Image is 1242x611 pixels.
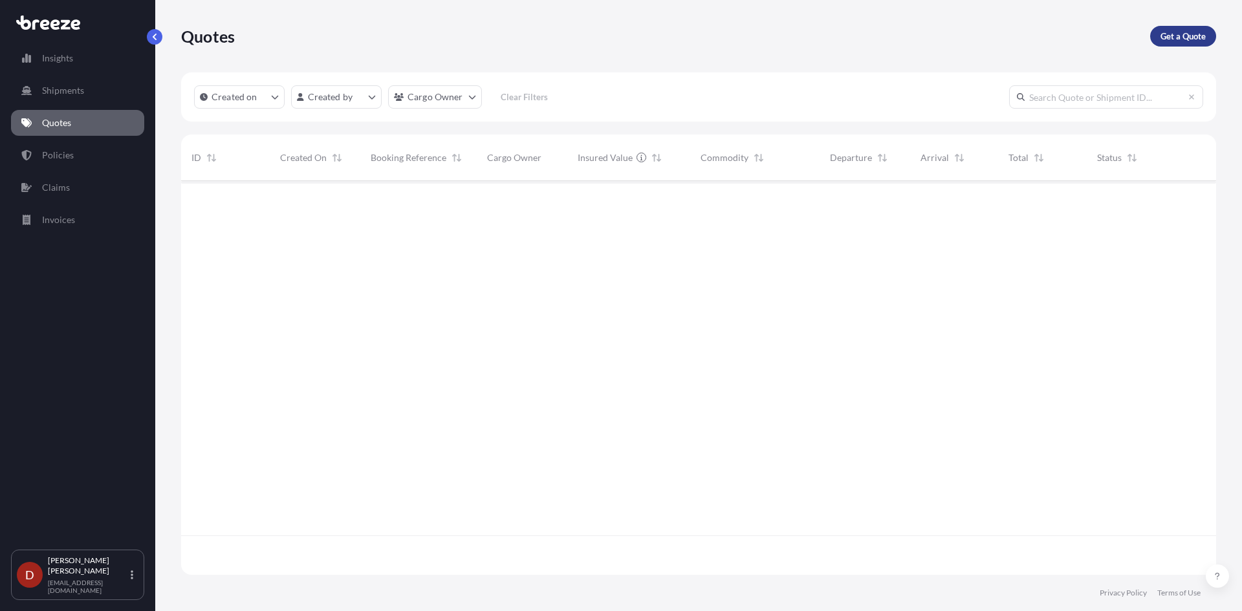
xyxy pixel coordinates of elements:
[952,150,967,166] button: Sort
[291,85,382,109] button: createdBy Filter options
[42,52,73,65] p: Insights
[48,579,128,594] p: [EMAIL_ADDRESS][DOMAIN_NAME]
[487,151,541,164] span: Cargo Owner
[329,150,345,166] button: Sort
[11,142,144,168] a: Policies
[42,149,74,162] p: Policies
[649,150,664,166] button: Sort
[701,151,748,164] span: Commodity
[1097,151,1122,164] span: Status
[875,150,890,166] button: Sort
[11,110,144,136] a: Quotes
[204,150,219,166] button: Sort
[1008,151,1029,164] span: Total
[25,568,34,581] span: D
[11,78,144,103] a: Shipments
[1100,588,1147,598] a: Privacy Policy
[42,84,84,97] p: Shipments
[11,175,144,200] a: Claims
[1157,588,1201,598] a: Terms of Use
[181,26,235,47] p: Quotes
[830,151,872,164] span: Departure
[11,45,144,71] a: Insights
[42,213,75,226] p: Invoices
[449,150,464,166] button: Sort
[42,181,70,194] p: Claims
[501,91,548,103] p: Clear Filters
[371,151,446,164] span: Booking Reference
[1150,26,1216,47] a: Get a Quote
[751,150,767,166] button: Sort
[48,555,128,576] p: [PERSON_NAME] [PERSON_NAME]
[921,151,949,164] span: Arrival
[194,85,285,109] button: createdOn Filter options
[280,151,327,164] span: Created On
[1031,150,1047,166] button: Sort
[488,87,561,107] button: Clear Filters
[11,207,144,233] a: Invoices
[1009,85,1203,109] input: Search Quote or Shipment ID...
[578,151,633,164] span: Insured Value
[308,91,353,103] p: Created by
[191,151,201,164] span: ID
[1160,30,1206,43] p: Get a Quote
[212,91,257,103] p: Created on
[408,91,463,103] p: Cargo Owner
[42,116,71,129] p: Quotes
[1124,150,1140,166] button: Sort
[388,85,482,109] button: cargoOwner Filter options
